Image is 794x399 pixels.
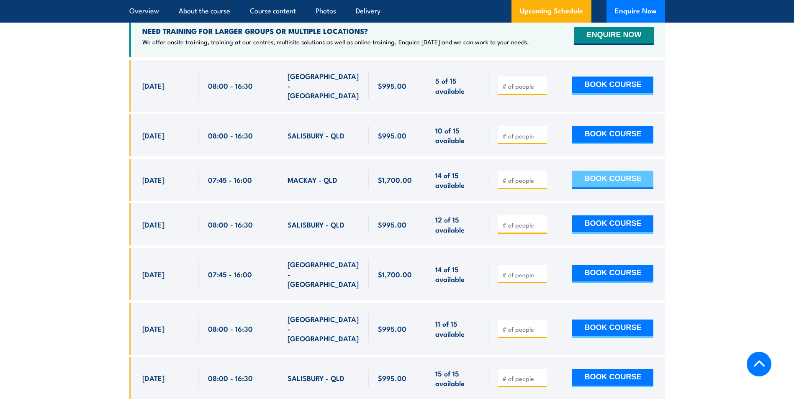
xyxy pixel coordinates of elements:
[288,130,344,140] span: SALISBURY - QLD
[142,324,164,333] span: [DATE]
[435,170,479,190] span: 14 of 15 available
[378,269,412,279] span: $1,700.00
[435,76,479,95] span: 5 of 15 available
[288,175,337,184] span: MACKAY - QLD
[378,130,406,140] span: $995.00
[378,220,406,229] span: $995.00
[502,82,544,90] input: # of people
[288,220,344,229] span: SALISBURY - QLD
[502,221,544,229] input: # of people
[502,132,544,140] input: # of people
[142,269,164,279] span: [DATE]
[142,220,164,229] span: [DATE]
[142,175,164,184] span: [DATE]
[572,77,653,95] button: BOOK COURSE
[378,324,406,333] span: $995.00
[378,175,412,184] span: $1,700.00
[208,269,252,279] span: 07:45 - 16:00
[435,319,479,338] span: 11 of 15 available
[208,130,253,140] span: 08:00 - 16:30
[142,130,164,140] span: [DATE]
[502,176,544,184] input: # of people
[435,125,479,145] span: 10 of 15 available
[502,325,544,333] input: # of people
[435,264,479,284] span: 14 of 15 available
[572,215,653,234] button: BOOK COURSE
[572,320,653,338] button: BOOK COURSE
[142,373,164,383] span: [DATE]
[208,81,253,90] span: 08:00 - 16:30
[572,265,653,283] button: BOOK COURSE
[142,81,164,90] span: [DATE]
[502,271,544,279] input: # of people
[208,175,252,184] span: 07:45 - 16:00
[502,374,544,383] input: # of people
[378,81,406,90] span: $995.00
[288,373,344,383] span: SALISBURY - QLD
[572,369,653,387] button: BOOK COURSE
[142,26,529,36] h4: NEED TRAINING FOR LARGER GROUPS OR MULTIPLE LOCATIONS?
[208,373,253,383] span: 08:00 - 16:30
[572,126,653,144] button: BOOK COURSE
[435,215,479,234] span: 12 of 15 available
[574,27,653,45] button: ENQUIRE NOW
[142,38,529,46] p: We offer onsite training, training at our centres, multisite solutions as well as online training...
[435,368,479,388] span: 15 of 15 available
[288,314,360,343] span: [GEOGRAPHIC_DATA] - [GEOGRAPHIC_DATA]
[208,220,253,229] span: 08:00 - 16:30
[378,373,406,383] span: $995.00
[288,259,360,289] span: [GEOGRAPHIC_DATA] - [GEOGRAPHIC_DATA]
[572,171,653,189] button: BOOK COURSE
[208,324,253,333] span: 08:00 - 16:30
[288,71,360,100] span: [GEOGRAPHIC_DATA] - [GEOGRAPHIC_DATA]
